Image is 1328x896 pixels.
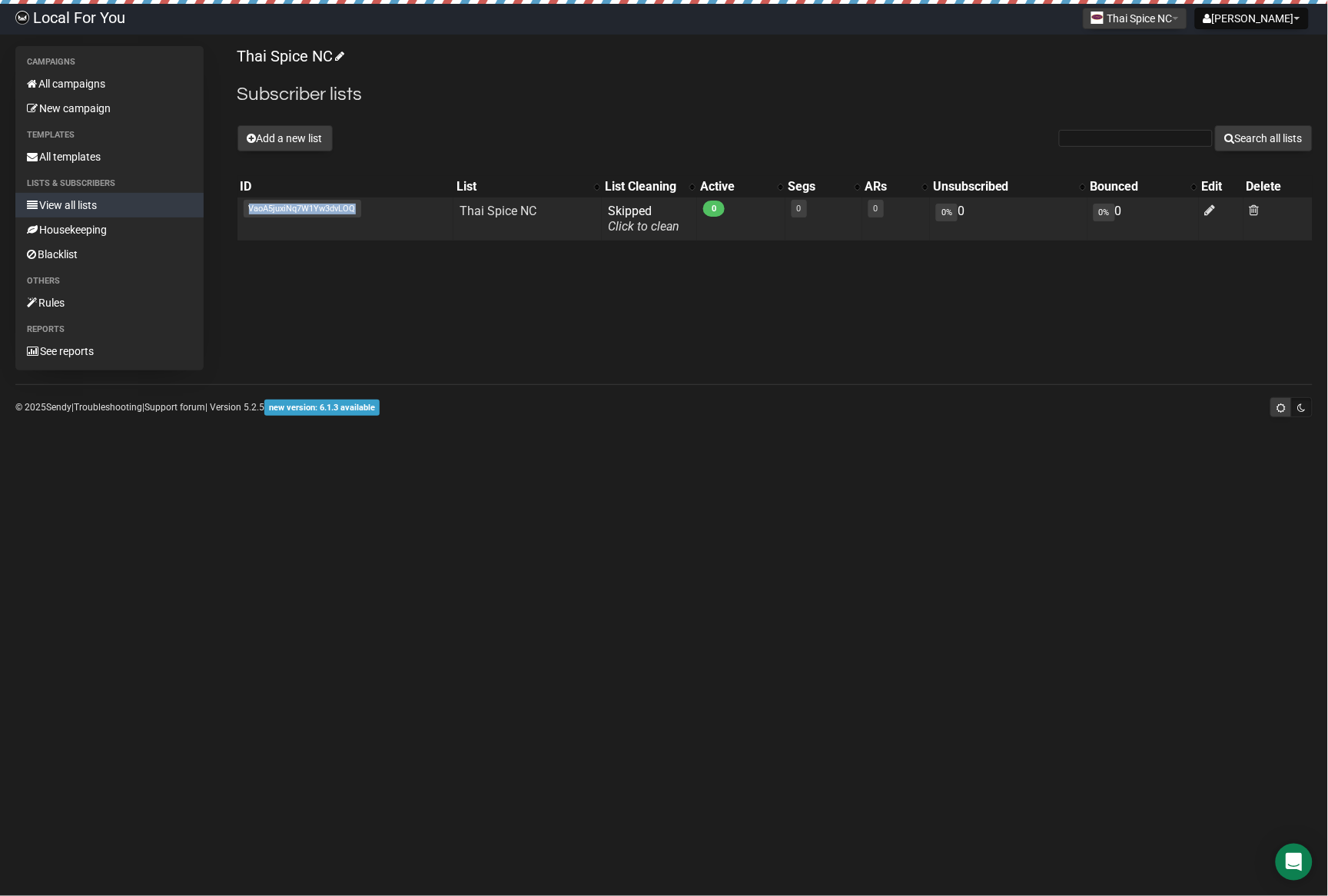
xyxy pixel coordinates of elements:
[453,176,602,197] th: List: No sort applied, activate to apply an ascending sort
[15,53,204,71] li: Campaigns
[15,272,204,290] li: Others
[700,179,770,194] div: Active
[1276,844,1313,881] div: Open Intercom Messenger
[237,81,1313,108] h2: Subscriber lists
[1243,176,1313,197] th: Delete: No sort applied, sorting is disabled
[785,176,862,197] th: Segs: No sort applied, activate to apply an ascending sort
[460,204,536,218] a: Thai Spice NC
[237,125,333,151] button: Add a new list
[244,200,361,217] span: VaoA5juxiNq7W1Yw3dvLOQ
[264,402,380,413] a: new version: 6.1.3 available
[15,71,204,96] a: All campaigns
[1087,176,1199,197] th: Bounced: No sort applied, activate to apply an ascending sort
[697,176,785,197] th: Active: No sort applied, activate to apply an ascending sort
[1215,125,1313,151] button: Search all lists
[46,402,71,413] a: Sendy
[15,193,204,217] a: View all lists
[15,242,204,267] a: Blacklist
[862,176,930,197] th: ARs: No sort applied, activate to apply an ascending sort
[608,219,679,234] a: Click to clean
[933,179,1072,194] div: Unsubscribed
[936,204,958,221] span: 0%
[15,290,204,315] a: Rules
[237,176,453,197] th: ID: No sort applied, sorting is disabled
[1091,12,1104,24] img: 965.jpg
[237,47,343,65] a: Thai Spice NC
[1094,204,1115,221] span: 0%
[1202,179,1240,194] div: Edit
[456,179,586,194] div: List
[74,402,142,413] a: Troubleshooting
[608,204,679,234] span: Skipped
[15,96,204,121] a: New campaign
[1195,8,1309,29] button: [PERSON_NAME]
[144,402,205,413] a: Support forum
[15,174,204,193] li: Lists & subscribers
[15,144,204,169] a: All templates
[15,339,204,363] a: See reports
[1199,176,1243,197] th: Edit: No sort applied, sorting is disabled
[797,204,802,214] a: 0
[15,217,204,242] a: Housekeeping
[602,176,697,197] th: List Cleaning: No sort applied, activate to apply an ascending sort
[865,179,915,194] div: ARs
[264,400,380,416] span: new version: 6.1.3 available
[1247,179,1310,194] div: Delete
[874,204,878,214] a: 0
[930,176,1087,197] th: Unsubscribed: No sort applied, activate to apply an ascending sort
[930,197,1087,241] td: 0
[788,179,847,194] div: Segs
[15,126,204,144] li: Templates
[1087,197,1199,241] td: 0
[605,179,682,194] div: List Cleaning
[15,11,29,25] img: d61d2441668da63f2d83084b75c85b29
[15,399,380,416] p: © 2025 | | | Version 5.2.5
[1083,8,1187,29] button: Thai Spice NC
[703,201,725,217] span: 0
[241,179,450,194] div: ID
[1091,179,1184,194] div: Bounced
[15,320,204,339] li: Reports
